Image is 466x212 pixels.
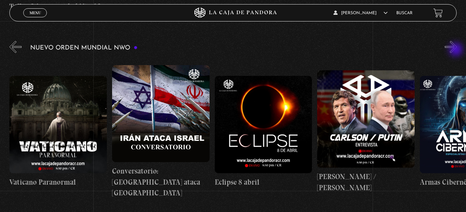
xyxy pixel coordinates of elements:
a: View your shopping cart [433,8,443,18]
h3: Nuevo Orden Mundial NWO [30,45,138,51]
a: Buscar [396,11,413,15]
h4: Eclipse 8 abril [215,177,312,188]
h4: [PERSON_NAME] / [PERSON_NAME] [317,171,415,193]
a: [PERSON_NAME] / [PERSON_NAME] [317,58,415,205]
a: Conversatorio: [GEOGRAPHIC_DATA] ataca [GEOGRAPHIC_DATA] [112,58,210,205]
span: Cerrar [27,17,43,21]
span: Menu [29,11,41,15]
span: [PERSON_NAME] [333,11,388,15]
a: Eclipse 8 abril [215,58,312,205]
h4: Taller Ciberseguridad Nivel I [9,1,107,12]
h4: Vaticano Paranormal [9,177,107,188]
button: Next [445,41,457,53]
h4: Conversatorio: [GEOGRAPHIC_DATA] ataca [GEOGRAPHIC_DATA] [112,166,210,198]
a: Vaticano Paranormal [9,58,107,205]
button: Previous [9,41,22,53]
